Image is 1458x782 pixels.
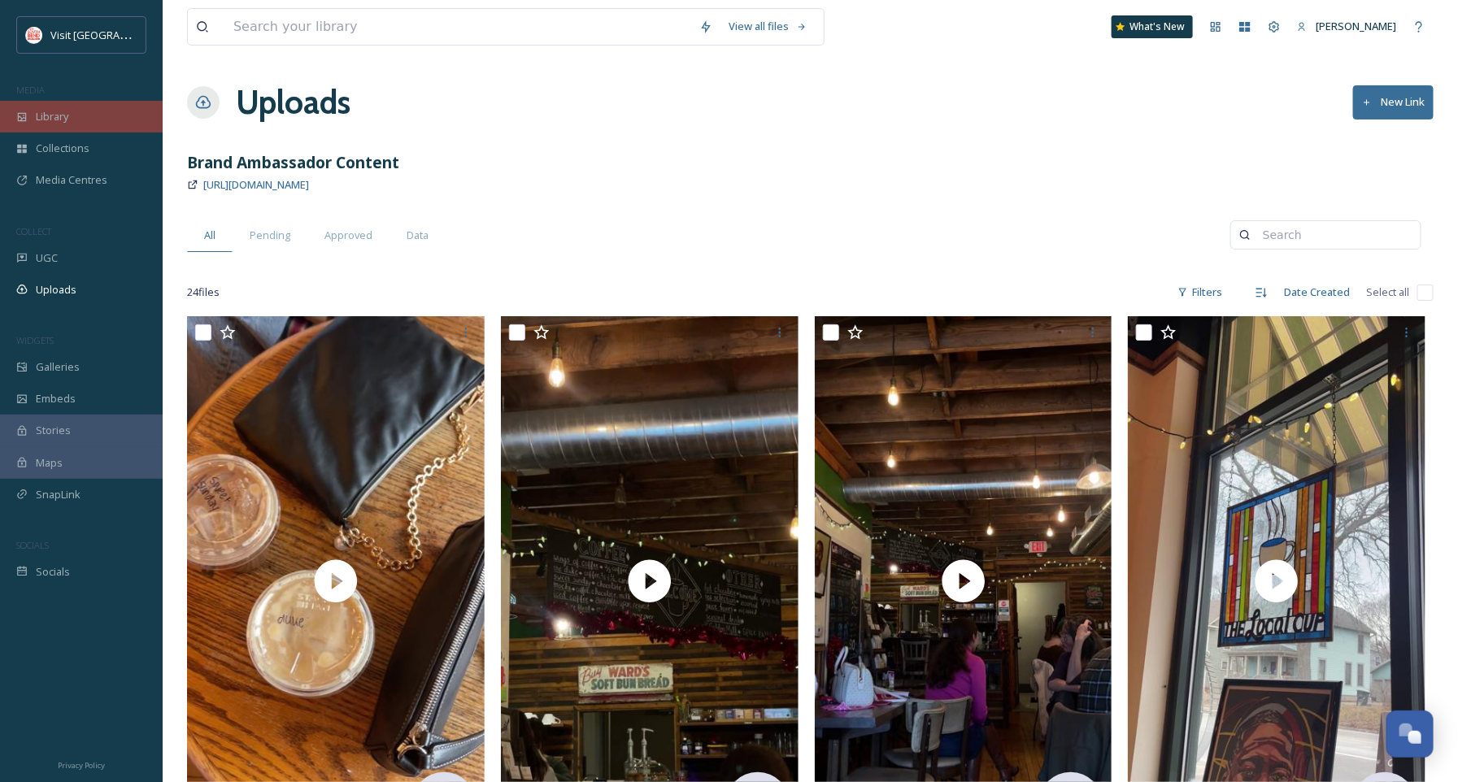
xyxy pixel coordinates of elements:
button: Open Chat [1386,710,1434,758]
a: View all files [720,11,816,42]
a: [PERSON_NAME] [1289,11,1404,42]
span: [PERSON_NAME] [1316,19,1396,33]
input: Search your library [225,9,691,45]
span: 24 file s [187,285,220,300]
div: Filters [1169,276,1230,308]
span: Select all [1366,285,1409,300]
a: What's New [1112,15,1193,38]
a: [URL][DOMAIN_NAME] [203,175,309,194]
span: Pending [250,228,290,243]
span: Media Centres [36,172,107,188]
a: Privacy Policy [58,754,105,774]
div: Date Created [1276,276,1358,308]
span: Data [407,228,429,243]
span: Maps [36,455,63,471]
span: Embeds [36,391,76,406]
span: MEDIA [16,84,45,96]
span: Visit [GEOGRAPHIC_DATA] [50,27,176,42]
span: SOCIALS [16,539,49,551]
span: Uploads [36,282,76,298]
span: SnapLink [36,487,81,502]
strong: Brand Ambassador Content [187,151,399,173]
span: WIDGETS [16,334,54,346]
span: COLLECT [16,225,51,237]
span: UGC [36,250,58,266]
span: All [204,228,215,243]
img: vsbm-stackedMISH_CMYKlogo2017.jpg [26,27,42,43]
span: Socials [36,564,70,580]
span: Approved [324,228,372,243]
button: New Link [1353,85,1434,119]
span: [URL][DOMAIN_NAME] [203,177,309,192]
a: Uploads [236,78,350,127]
span: Galleries [36,359,80,375]
span: Stories [36,423,71,438]
span: Collections [36,141,89,156]
span: Library [36,109,68,124]
input: Search [1255,219,1412,251]
span: Privacy Policy [58,760,105,771]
